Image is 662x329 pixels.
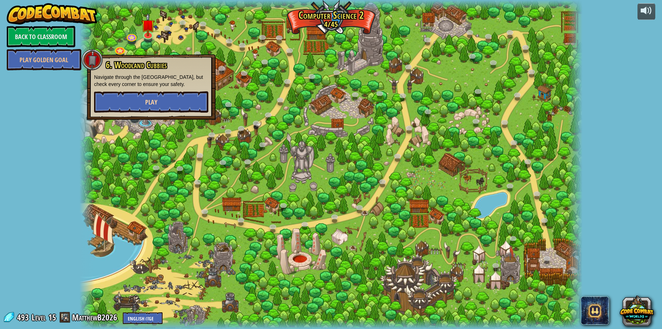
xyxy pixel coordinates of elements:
span: Level [32,312,46,323]
span: 493 [17,312,31,323]
a: MatthewB2026 [72,312,119,323]
img: CodeCombat - Learn how to code by playing a game [7,3,98,25]
img: level-banner-unstarted.png [141,13,155,36]
span: 6. Woodland Cubbies [106,59,167,71]
a: Back to Classroom [7,26,75,47]
a: Play Golden Goal [7,49,81,70]
span: Play [145,98,157,107]
span: 15 [48,312,56,323]
p: Navigate through the [GEOGRAPHIC_DATA], but check every corner to ensure your safety. [94,74,208,88]
button: Play [94,91,208,113]
button: Adjust volume [638,3,655,20]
